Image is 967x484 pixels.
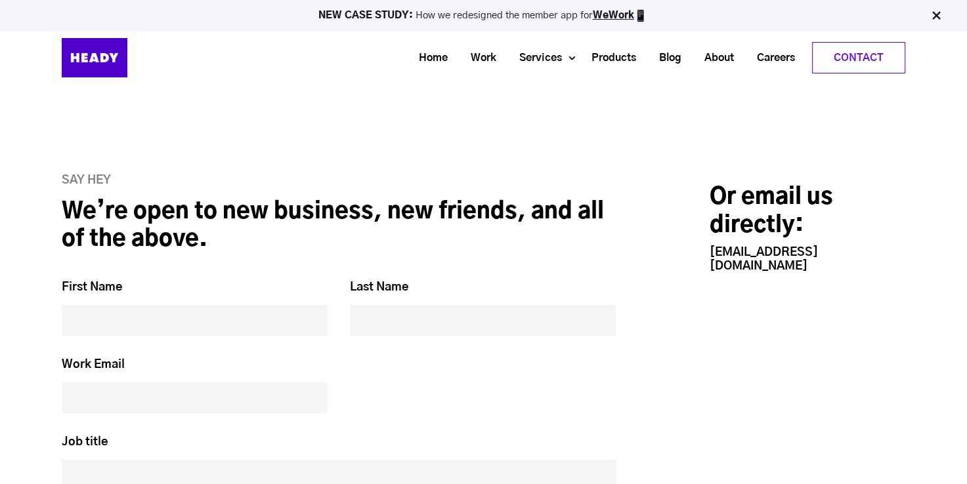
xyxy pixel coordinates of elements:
[634,9,647,22] img: app emoji
[710,247,818,272] a: [EMAIL_ADDRESS][DOMAIN_NAME]
[710,184,905,239] h2: Or email us directly:
[454,46,503,70] a: Work
[318,10,416,20] strong: NEW CASE STUDY:
[575,46,643,70] a: Products
[160,42,905,73] div: Navigation Menu
[688,46,741,70] a: About
[402,46,454,70] a: Home
[62,198,616,254] h2: We’re open to new business, new friends, and all of the above.
[62,174,616,188] h6: Say Hey
[813,43,905,73] a: Contact
[62,38,127,77] img: Heady_Logo_Web-01 (1)
[643,46,688,70] a: Blog
[593,10,634,20] a: WeWork
[503,46,569,70] a: Services
[741,46,802,70] a: Careers
[930,9,943,22] img: Close Bar
[6,9,961,22] p: How we redesigned the member app for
